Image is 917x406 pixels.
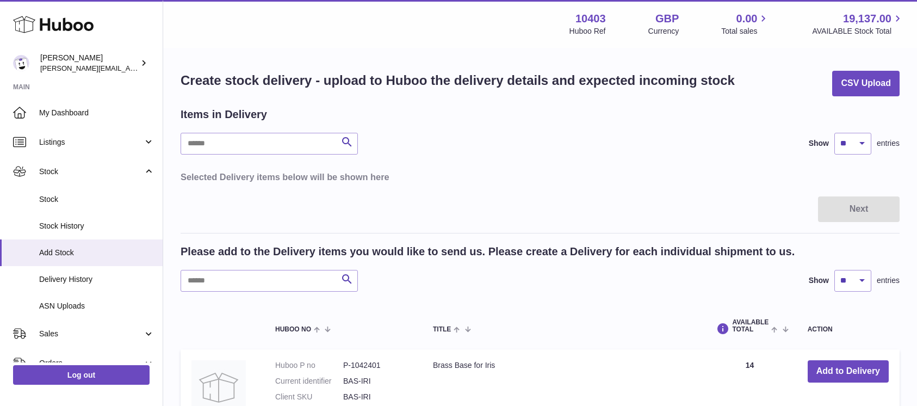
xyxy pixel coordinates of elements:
[736,11,758,26] span: 0.00
[275,376,343,386] dt: Current identifier
[40,53,138,73] div: [PERSON_NAME]
[655,11,679,26] strong: GBP
[575,11,606,26] strong: 10403
[39,329,143,339] span: Sales
[39,358,143,368] span: Orders
[275,326,311,333] span: Huboo no
[39,167,143,177] span: Stock
[13,55,29,71] img: keval@makerscabinet.com
[40,64,218,72] span: [PERSON_NAME][EMAIL_ADDRESS][DOMAIN_NAME]
[181,72,735,89] h1: Create stock delivery - upload to Huboo the delivery details and expected incoming stock
[181,171,900,183] h3: Selected Delivery items below will be shown here
[721,26,770,36] span: Total sales
[812,11,904,36] a: 19,137.00 AVAILABLE Stock Total
[39,221,154,231] span: Stock History
[181,107,267,122] h2: Items in Delivery
[877,275,900,286] span: entries
[812,26,904,36] span: AVAILABLE Stock Total
[343,376,411,386] dd: BAS-IRI
[832,71,900,96] button: CSV Upload
[275,360,343,371] dt: Huboo P no
[843,11,891,26] span: 19,137.00
[569,26,606,36] div: Huboo Ref
[39,137,143,147] span: Listings
[721,11,770,36] a: 0.00 Total sales
[13,365,150,385] a: Log out
[275,392,343,402] dt: Client SKU
[732,319,769,333] span: AVAILABLE Total
[181,244,795,259] h2: Please add to the Delivery items you would like to send us. Please create a Delivery for each ind...
[39,301,154,311] span: ASN Uploads
[39,194,154,205] span: Stock
[39,108,154,118] span: My Dashboard
[39,274,154,285] span: Delivery History
[648,26,679,36] div: Currency
[809,138,829,149] label: Show
[808,326,889,333] div: Action
[808,360,889,383] button: Add to Delivery
[343,360,411,371] dd: P-1042401
[809,275,829,286] label: Show
[877,138,900,149] span: entries
[433,326,451,333] span: Title
[39,248,154,258] span: Add Stock
[343,392,411,402] dd: BAS-IRI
